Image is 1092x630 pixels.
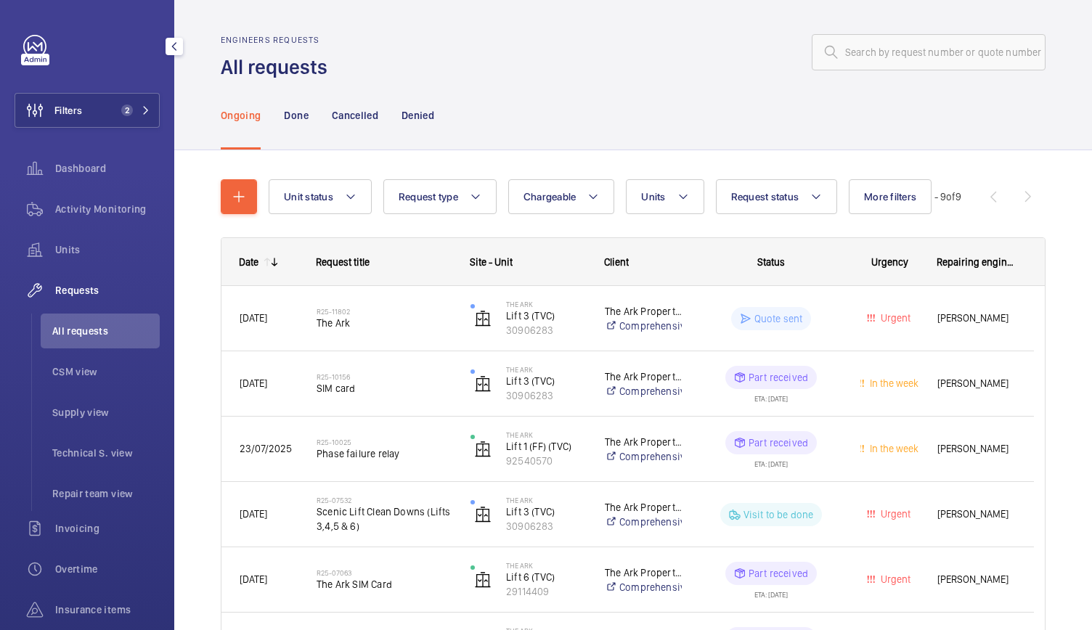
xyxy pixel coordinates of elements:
[506,300,586,308] p: The Ark
[757,256,785,268] span: Status
[317,446,452,461] span: Phase failure relay
[317,316,452,330] span: The Ark
[878,508,910,520] span: Urgent
[54,103,82,118] span: Filters
[946,191,955,202] span: of
[317,577,452,592] span: The Ark SIM Card
[506,388,586,403] p: 30906283
[317,568,452,577] h2: R25-07063
[937,441,1016,457] span: [PERSON_NAME]
[317,438,452,446] h2: R25-10025
[604,256,629,268] span: Client
[317,496,452,504] h2: R25-07532
[474,441,492,458] img: elevator.svg
[470,256,513,268] span: Site - Unit
[55,562,160,576] span: Overtime
[284,108,308,123] p: Done
[506,365,586,374] p: The Ark
[641,191,665,202] span: Units
[812,34,1046,70] input: Search by request number or quote number
[937,375,1016,392] span: [PERSON_NAME]
[506,496,586,504] p: The Ark
[506,323,586,337] p: 30906283
[605,369,682,384] p: The Ark Property Investment Company (London) Limited, C/O Helix Property Advisors Limited
[716,179,838,214] button: Request status
[121,105,133,116] span: 2
[749,435,808,450] p: Part received
[402,108,434,123] p: Denied
[474,310,492,327] img: elevator.svg
[239,256,258,268] div: Date
[754,585,788,598] div: ETA: [DATE]
[55,161,160,176] span: Dashboard
[269,179,372,214] button: Unit status
[605,500,682,515] p: The Ark Property Investment Company (London) Limited, C/O Helix Property Advisors Limited
[317,381,452,396] span: SIM card
[240,573,267,585] span: [DATE]
[317,372,452,381] h2: R25-10156
[626,179,704,214] button: Units
[240,508,267,520] span: [DATE]
[221,35,336,45] h2: Engineers requests
[506,454,586,468] p: 92540570
[506,504,586,519] p: Lift 3 (TVC)
[749,566,808,581] p: Part received
[867,443,918,454] span: In the week
[55,283,160,298] span: Requests
[240,377,267,389] span: [DATE]
[474,375,492,393] img: elevator.svg
[878,312,910,324] span: Urgent
[474,506,492,523] img: elevator.svg
[506,374,586,388] p: Lift 3 (TVC)
[878,573,910,585] span: Urgent
[743,507,814,522] p: Visit to be done
[317,307,452,316] h2: R25-11802
[937,256,1016,268] span: Repairing engineer
[55,602,160,617] span: Insurance items
[605,515,682,529] a: Comprehensive
[864,191,916,202] span: More filters
[605,384,682,398] a: Comprehensive
[383,179,497,214] button: Request type
[52,446,160,460] span: Technical S. view
[754,454,788,467] div: ETA: [DATE]
[849,179,932,214] button: More filters
[240,443,292,454] span: 23/07/2025
[731,191,799,202] span: Request status
[317,504,452,533] span: Scenic Lift Clean Downs (Lifts 3,4,5 & 6)
[523,191,576,202] span: Chargeable
[605,304,682,319] p: The Ark Property Investment Company (London) Limited, C/O Helix Property Advisors Limited
[937,310,1016,327] span: [PERSON_NAME]
[508,179,615,214] button: Chargeable
[749,370,808,385] p: Part received
[55,202,160,216] span: Activity Monitoring
[754,311,803,326] p: Quote sent
[15,93,160,128] button: Filters2
[221,108,261,123] p: Ongoing
[506,430,586,439] p: The Ark
[867,377,918,389] span: In the week
[506,570,586,584] p: Lift 6 (TVC)
[605,449,682,464] a: Comprehensive
[605,319,682,333] a: Comprehensive
[506,584,586,599] p: 29114409
[55,242,160,257] span: Units
[316,256,370,268] span: Request title
[55,521,160,536] span: Invoicing
[474,571,492,589] img: elevator.svg
[240,312,267,324] span: [DATE]
[754,389,788,402] div: ETA: [DATE]
[52,324,160,338] span: All requests
[399,191,458,202] span: Request type
[605,580,682,594] a: Comprehensive
[52,364,160,379] span: CSM view
[284,191,333,202] span: Unit status
[605,565,682,580] p: The Ark Property Investment Company (London) Limited, C/O Helix Property Advisors Limited
[52,486,160,501] span: Repair team view
[506,439,586,454] p: Lift 1 (FF) (TVC)
[506,561,586,570] p: The Ark
[605,435,682,449] p: The Ark Property Investment Company (London) Limited, C/O Helix Property Advisors Limited
[871,256,908,268] span: Urgency
[221,54,336,81] h1: All requests
[506,519,586,533] p: 30906283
